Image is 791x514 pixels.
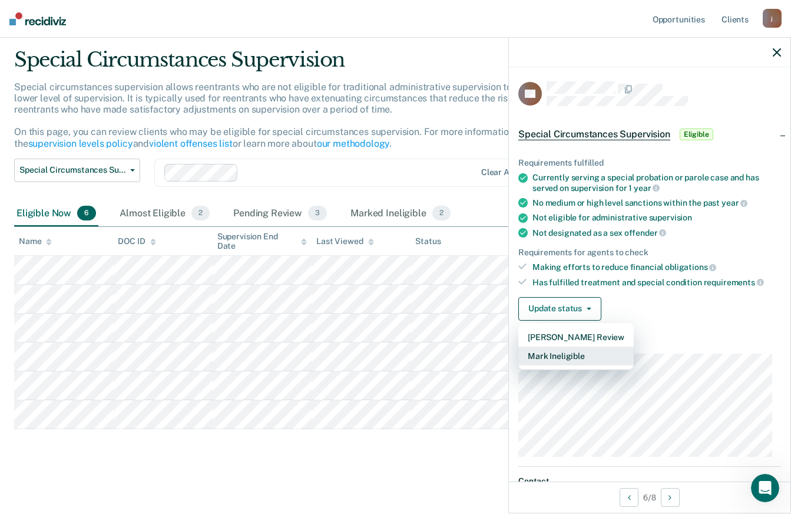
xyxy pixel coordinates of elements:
button: [PERSON_NAME] Review [518,328,634,347]
span: 2 [191,206,210,221]
span: Special Circumstances Supervision [518,128,670,140]
div: Clear agents [481,167,531,177]
dt: Supervision [518,340,781,350]
span: requirements [704,278,764,287]
div: Making efforts to reduce financial [532,262,781,272]
div: No medium or high level sanctions within the past [532,197,781,208]
div: Special Circumstances Supervision [14,48,607,81]
iframe: Intercom live chat [751,474,779,502]
button: Update status [518,297,601,321]
span: 3 [308,206,327,221]
div: Pending Review [231,201,329,227]
div: Last Viewed [316,236,373,246]
button: Mark Ineligible [518,347,634,365]
img: Recidiviz [9,12,66,25]
button: Next Opportunity [661,488,680,507]
div: Requirements fulfilled [518,158,781,168]
span: Eligible [680,128,713,140]
a: supervision levels policy [28,138,133,149]
span: supervision [649,213,692,222]
div: Not eligible for administrative [532,213,781,223]
div: Requirements for agents to check [518,248,781,258]
div: DOC ID [118,236,155,246]
div: Name [19,236,52,246]
div: Currently serving a special probation or parole case and has served on supervision for 1 [532,173,781,193]
span: obligations [665,262,716,272]
p: Special circumstances supervision allows reentrants who are not eligible for traditional administ... [14,81,593,149]
div: j [763,9,782,28]
span: Special Circumstances Supervision [19,165,125,175]
span: 2 [432,206,451,221]
span: year [634,183,660,193]
div: Status [415,236,441,246]
span: offender [624,228,667,238]
span: 6 [77,206,96,221]
dt: Contact [518,476,781,486]
div: Has fulfilled treatment and special condition [532,277,781,288]
div: 6 / 8 [509,482,790,513]
div: Eligible Now [14,201,98,227]
div: Not designated as a sex [532,228,781,238]
div: Almost Eligible [117,201,212,227]
div: Marked Ineligible [348,201,453,227]
div: Supervision End Date [217,232,307,252]
a: our methodology [317,138,390,149]
button: Previous Opportunity [620,488,638,507]
a: violent offenses list [149,138,233,149]
div: Special Circumstances SupervisionEligible [509,116,790,153]
span: year [722,198,747,207]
